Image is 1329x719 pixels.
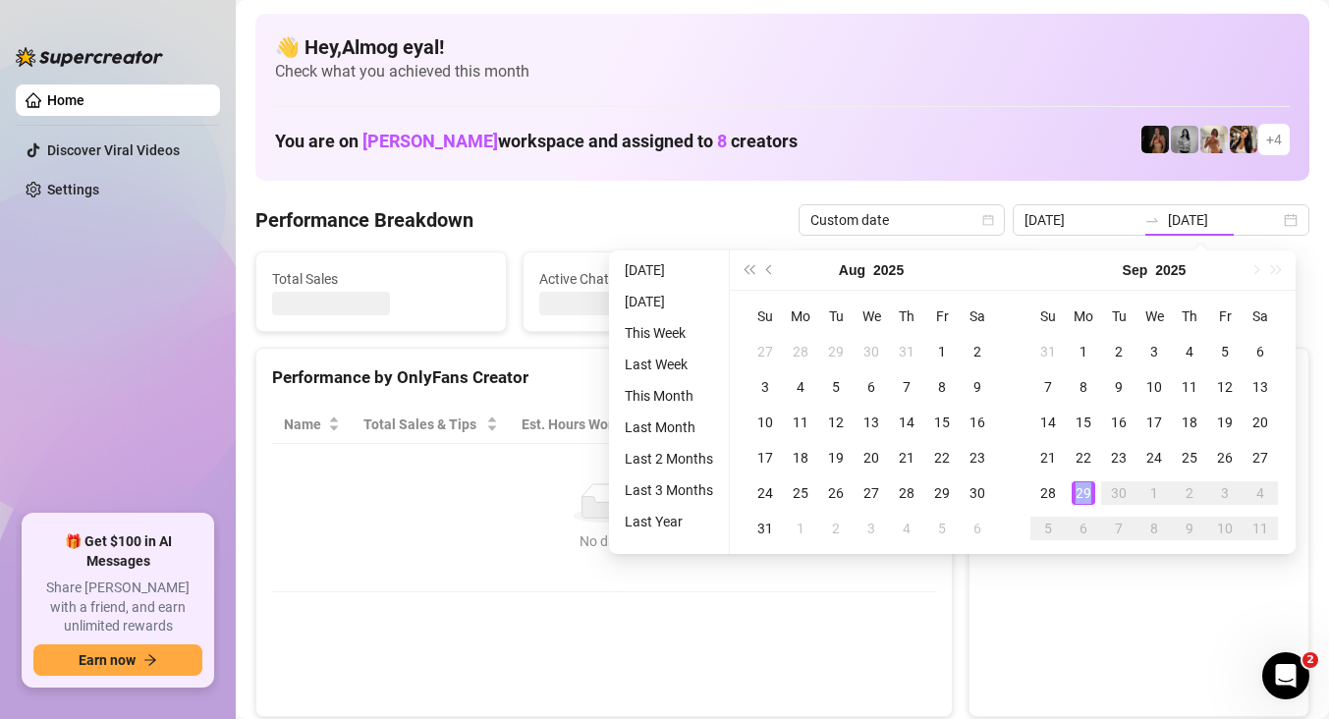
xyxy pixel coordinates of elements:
[1262,652,1309,699] iframe: Intercom live chat
[275,61,1290,83] span: Check what you achieved this month
[982,214,994,226] span: calendar
[143,653,157,667] span: arrow-right
[807,268,1025,290] span: Messages Sent
[272,364,936,391] div: Performance by OnlyFans Creator
[292,530,916,552] div: No data
[539,268,757,290] span: Active Chats
[352,406,510,444] th: Total Sales & Tips
[47,92,84,108] a: Home
[275,33,1290,61] h4: 👋 Hey, Almog eyal !
[1141,126,1169,153] img: D
[33,579,202,636] span: Share [PERSON_NAME] with a friend, and earn unlimited rewards
[1171,126,1198,153] img: A
[985,364,1293,391] div: Sales by OnlyFans Creator
[1266,129,1282,150] span: + 4
[668,406,788,444] th: Sales / Hour
[47,182,99,197] a: Settings
[284,414,324,435] span: Name
[801,414,909,435] span: Chat Conversion
[16,47,163,67] img: logo-BBDzfeDw.svg
[717,131,727,151] span: 8
[275,131,798,152] h1: You are on workspace and assigned to creators
[79,652,136,668] span: Earn now
[272,406,352,444] th: Name
[522,414,641,435] div: Est. Hours Worked
[810,205,993,235] span: Custom date
[1168,209,1280,231] input: End date
[255,206,473,234] h4: Performance Breakdown
[1200,126,1228,153] img: Green
[1302,652,1318,668] span: 2
[33,644,202,676] button: Earn nowarrow-right
[33,532,202,571] span: 🎁 Get $100 in AI Messages
[47,142,180,158] a: Discover Viral Videos
[789,406,936,444] th: Chat Conversion
[272,268,490,290] span: Total Sales
[363,414,482,435] span: Total Sales & Tips
[680,414,760,435] span: Sales / Hour
[362,131,498,151] span: [PERSON_NAME]
[1144,212,1160,228] span: swap-right
[1024,209,1136,231] input: Start date
[1144,212,1160,228] span: to
[1230,126,1257,153] img: AD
